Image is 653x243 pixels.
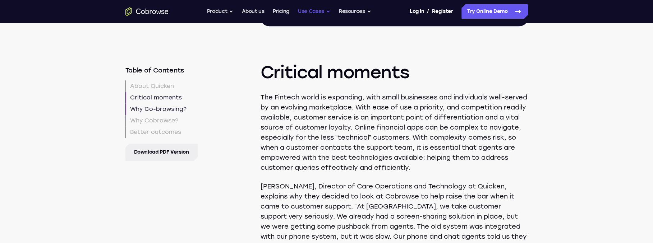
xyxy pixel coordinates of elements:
a: Try Online Demo [461,4,528,19]
span: / [427,7,429,16]
a: Register [432,4,453,19]
h6: Table of Contents [125,66,198,75]
a: Why Co-browsing? [125,103,198,115]
button: Resources [339,4,371,19]
a: About Quicken [125,80,198,92]
a: Log In [410,4,424,19]
button: Product [207,4,234,19]
a: Critical moments [125,92,198,103]
a: Why Cobrowse? [125,115,198,126]
button: Use Cases [298,4,330,19]
a: Download PDF Version [125,144,198,161]
a: Go to the home page [125,7,169,16]
a: Better outcomes [125,126,198,138]
p: The Fintech world is expanding, with small businesses and individuals well-served by an evolving ... [261,92,528,173]
a: Pricing [273,4,289,19]
a: About us [242,4,264,19]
